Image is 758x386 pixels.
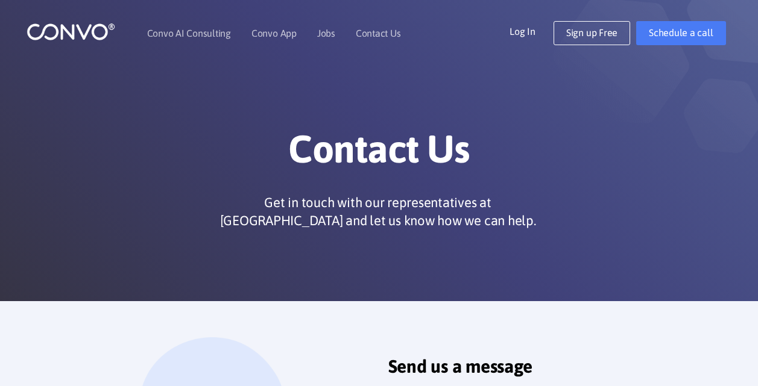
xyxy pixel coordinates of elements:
[554,21,630,45] a: Sign up Free
[510,21,554,40] a: Log In
[636,21,725,45] a: Schedule a call
[147,28,231,38] a: Convo AI Consulting
[215,193,541,229] p: Get in touch with our representatives at [GEOGRAPHIC_DATA] and let us know how we can help.
[356,28,401,38] a: Contact Us
[388,355,723,386] h2: Send us a message
[317,28,335,38] a: Jobs
[251,28,297,38] a: Convo App
[27,22,115,41] img: logo_1.png
[45,126,714,181] h1: Contact Us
